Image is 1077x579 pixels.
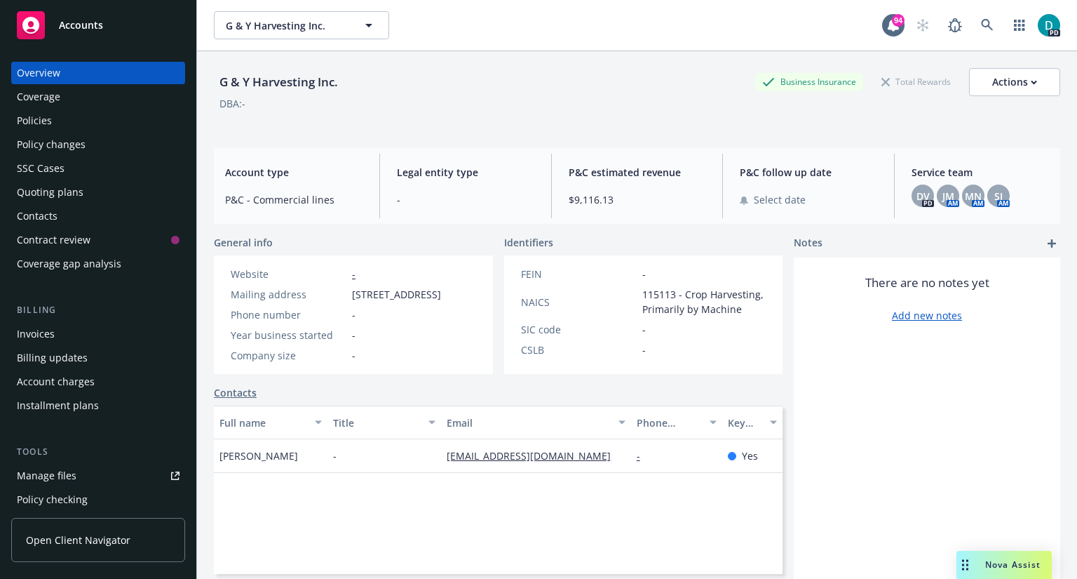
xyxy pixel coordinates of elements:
a: Quoting plans [11,181,185,204]
span: - [642,342,646,357]
button: Full name [214,406,327,439]
button: Email [441,406,630,439]
span: - [352,348,355,363]
div: Tools [11,445,185,459]
span: DV [916,189,930,204]
div: Contacts [17,205,57,227]
a: Billing updates [11,347,185,369]
span: Identifiers [504,235,553,250]
div: Billing updates [17,347,88,369]
a: Accounts [11,6,185,45]
button: Phone number [631,406,722,439]
div: Quoting plans [17,181,83,204]
div: DBA: - [219,96,245,111]
div: Year business started [231,328,346,342]
div: G & Y Harvesting Inc. [214,73,344,91]
a: add [1043,235,1060,252]
span: Select date [754,192,806,207]
div: Phone number [637,415,701,430]
a: Coverage gap analysis [11,253,185,275]
button: Actions [969,68,1060,96]
span: General info [214,235,273,250]
div: Policy checking [17,488,88,511]
a: Switch app [1005,11,1034,39]
button: G & Y Harvesting Inc. [214,11,389,39]
span: Legal entity type [397,165,534,180]
div: Company size [231,348,346,363]
div: Coverage gap analysis [17,253,121,275]
div: Overview [17,62,60,84]
a: Contacts [11,205,185,227]
span: There are no notes yet [865,274,989,291]
a: Overview [11,62,185,84]
a: SSC Cases [11,157,185,180]
div: 94 [892,13,905,25]
div: Key contact [728,415,762,430]
div: NAICS [521,295,637,310]
span: SJ [994,189,1003,204]
span: Yes [742,448,758,463]
a: Installment plans [11,394,185,417]
div: Website [231,267,346,281]
span: - [333,448,337,463]
div: Business Insurance [755,73,863,91]
span: G & Y Harvesting Inc. [226,18,347,33]
span: - [642,322,646,337]
div: FEIN [521,267,637,281]
a: Search [973,11,1001,39]
a: - [352,267,355,281]
div: Full name [219,415,306,430]
div: Phone number [231,307,346,322]
a: - [637,449,651,462]
div: CSLB [521,342,637,357]
div: Email [447,415,609,430]
span: Open Client Navigator [26,533,130,547]
a: Invoices [11,323,185,345]
span: 115113 - Crop Harvesting, Primarily by Machine [642,287,766,317]
img: photo [1038,14,1060,36]
a: Manage files [11,465,185,487]
div: Actions [992,69,1037,95]
span: Account type [225,165,363,180]
span: Notes [794,235,822,252]
button: Key contact [722,406,783,439]
span: Accounts [59,20,103,31]
div: Policy changes [17,133,86,156]
span: [PERSON_NAME] [219,448,298,463]
div: Invoices [17,323,55,345]
button: Nova Assist [956,551,1052,579]
div: Drag to move [956,551,974,579]
a: Policy changes [11,133,185,156]
div: Billing [11,303,185,317]
div: Coverage [17,86,60,108]
span: - [397,192,534,207]
a: Start snowing [909,11,937,39]
span: Nova Assist [985,559,1041,571]
div: SIC code [521,322,637,337]
span: - [642,267,646,281]
a: Policies [11,109,185,132]
div: Installment plans [17,394,99,417]
a: Contacts [214,385,257,400]
div: Contract review [17,229,90,251]
div: Total Rewards [874,73,958,91]
span: P&C - Commercial lines [225,192,363,207]
span: P&C follow up date [740,165,877,180]
span: - [352,307,355,322]
span: MN [965,189,982,204]
span: $9,116.13 [569,192,706,207]
div: Policies [17,109,52,132]
a: Account charges [11,371,185,393]
div: Title [333,415,420,430]
span: JM [942,189,954,204]
a: Report a Bug [941,11,969,39]
span: [STREET_ADDRESS] [352,287,441,302]
a: Add new notes [892,308,962,323]
span: - [352,328,355,342]
a: [EMAIL_ADDRESS][DOMAIN_NAME] [447,449,622,462]
div: SSC Cases [17,157,65,180]
span: Service team [912,165,1049,180]
button: Title [327,406,441,439]
div: Manage files [17,465,76,487]
a: Policy checking [11,488,185,511]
